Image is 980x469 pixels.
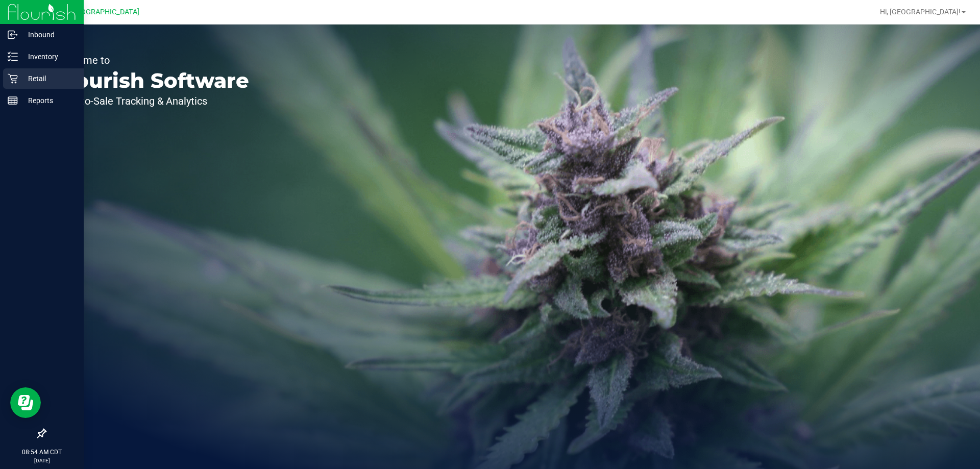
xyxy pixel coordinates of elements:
[69,8,139,16] span: [GEOGRAPHIC_DATA]
[55,96,249,106] p: Seed-to-Sale Tracking & Analytics
[8,73,18,84] inline-svg: Retail
[5,457,79,464] p: [DATE]
[55,55,249,65] p: Welcome to
[5,448,79,457] p: 08:54 AM CDT
[55,70,249,91] p: Flourish Software
[880,8,961,16] span: Hi, [GEOGRAPHIC_DATA]!
[18,72,79,85] p: Retail
[18,29,79,41] p: Inbound
[18,51,79,63] p: Inventory
[18,94,79,107] p: Reports
[8,30,18,40] inline-svg: Inbound
[8,95,18,106] inline-svg: Reports
[8,52,18,62] inline-svg: Inventory
[10,387,41,418] iframe: Resource center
